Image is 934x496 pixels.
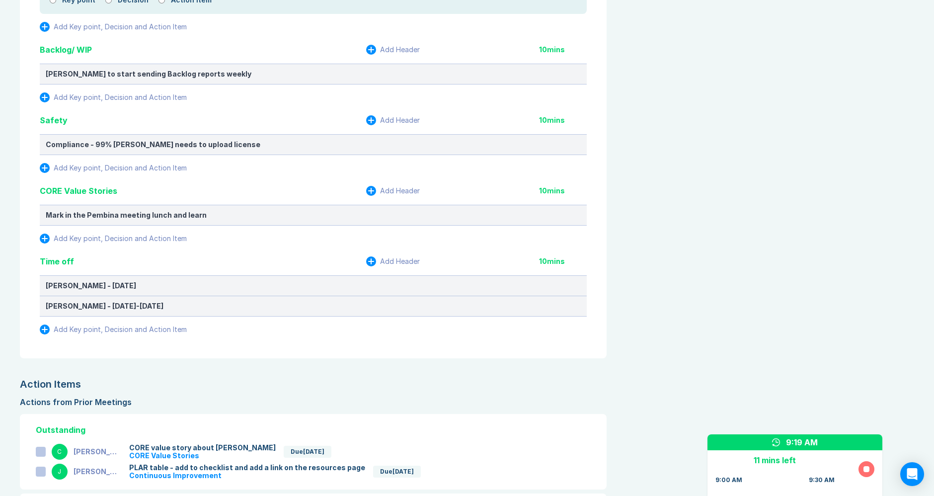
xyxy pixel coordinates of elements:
div: Add Key point, Decision and Action Item [54,164,187,172]
div: 9:00 AM [715,476,742,484]
div: Add Key point, Decision and Action Item [54,93,187,101]
button: Add Header [366,186,420,196]
div: Mark in the Pembina meeting lunch and learn [46,211,581,219]
div: [PERSON_NAME] [74,448,121,456]
div: CORE value story about [PERSON_NAME] [129,444,276,452]
div: Open Intercom Messenger [900,462,924,486]
div: Add Header [380,46,420,54]
div: [PERSON_NAME] [74,468,121,476]
button: Add Key point, Decision and Action Item [40,234,187,244]
div: Add Key point, Decision and Action Item [54,23,187,31]
div: Add Header [380,257,420,265]
div: CORE Value Stories [129,452,276,460]
div: Add Key point, Decision and Action Item [54,235,187,243]
div: 11 mins left [715,454,835,466]
div: Due [DATE] [373,466,421,478]
div: CORE Value Stories [40,185,117,197]
div: Continuous Improvement [129,472,365,480]
div: Add Header [380,187,420,195]
div: PLAR table - add to checklist and add a link on the resources page [129,464,365,472]
div: Outstanding [36,424,591,436]
div: Safety [40,114,68,126]
div: Backlog/ WIP [40,44,92,56]
div: Add Header [380,116,420,124]
div: Action Items [20,378,607,390]
div: 10 mins [539,46,587,54]
button: Add Header [366,256,420,266]
div: Add Key point, Decision and Action Item [54,326,187,333]
button: Add Header [366,45,420,55]
div: 10 mins [539,187,587,195]
button: Add Key point, Decision and Action Item [40,92,187,102]
button: Add Key point, Decision and Action Item [40,22,187,32]
div: [PERSON_NAME] - [DATE]-[DATE] [46,302,581,310]
button: Add Key point, Decision and Action Item [40,325,187,334]
div: 10 mins [539,116,587,124]
div: Actions from Prior Meetings [20,396,607,408]
div: 10 mins [539,257,587,265]
div: Due [DATE] [284,446,331,458]
button: Add Key point, Decision and Action Item [40,163,187,173]
div: 9:19 AM [786,436,818,448]
div: C [52,444,68,460]
div: [PERSON_NAME] - [DATE] [46,282,581,290]
div: Time off [40,255,74,267]
button: Add Header [366,115,420,125]
div: 9:30 AM [809,476,835,484]
div: J [52,464,68,480]
div: [PERSON_NAME] to start sending Backlog reports weekly [46,70,581,78]
div: Compliance - 99% [PERSON_NAME] needs to upload license [46,141,581,149]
